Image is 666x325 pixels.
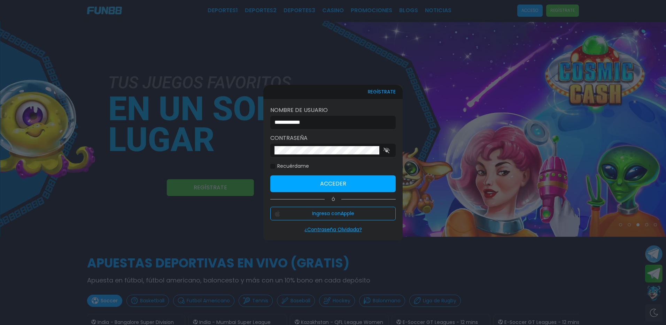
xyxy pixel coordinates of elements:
[270,106,396,114] label: Nombre de usuario
[368,85,396,99] button: REGÍSTRATE
[270,207,396,220] button: Ingresa conApple
[270,196,396,203] p: Ó
[270,134,396,142] label: Contraseña
[270,162,309,170] label: Recuérdame
[270,175,396,192] button: Acceder
[270,226,396,233] p: ¿Contraseña Olvidada?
